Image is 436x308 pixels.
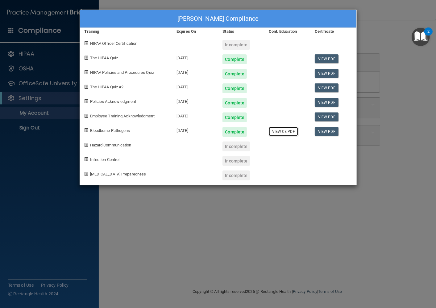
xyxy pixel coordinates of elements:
[172,93,218,108] div: [DATE]
[264,28,310,35] div: Cont. Education
[90,157,120,162] span: Infection Control
[222,127,247,137] div: Complete
[222,83,247,93] div: Complete
[172,108,218,122] div: [DATE]
[172,64,218,79] div: [DATE]
[222,156,250,166] div: Incomplete
[90,114,155,118] span: Employee Training Acknowledgment
[172,79,218,93] div: [DATE]
[80,10,356,28] div: [PERSON_NAME] Compliance
[90,56,118,60] span: The HIPAA Quiz
[315,69,338,78] a: View PDF
[218,28,264,35] div: Status
[172,122,218,137] div: [DATE]
[412,28,430,46] button: Open Resource Center, 2 new notifications
[310,28,356,35] div: Certificate
[80,28,172,35] div: Training
[222,54,247,64] div: Complete
[315,83,338,92] a: View PDF
[90,128,130,133] span: Bloodborne Pathogens
[427,32,430,40] div: 2
[222,112,247,122] div: Complete
[269,127,298,136] a: View CE PDF
[222,98,247,108] div: Complete
[222,69,247,79] div: Complete
[90,85,124,89] span: The HIPAA Quiz #2
[315,127,338,136] a: View PDF
[222,141,250,151] div: Incomplete
[90,172,146,176] span: [MEDICAL_DATA] Preparedness
[90,70,154,75] span: HIPAA Policies and Procedures Quiz
[90,99,136,104] span: Policies Acknowledgment
[315,54,338,63] a: View PDF
[315,112,338,121] a: View PDF
[172,28,218,35] div: Expires On
[90,41,138,46] span: HIPAA Officer Certification
[222,171,250,180] div: Incomplete
[222,40,250,50] div: Incomplete
[172,50,218,64] div: [DATE]
[315,98,338,107] a: View PDF
[90,143,131,147] span: Hazard Communication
